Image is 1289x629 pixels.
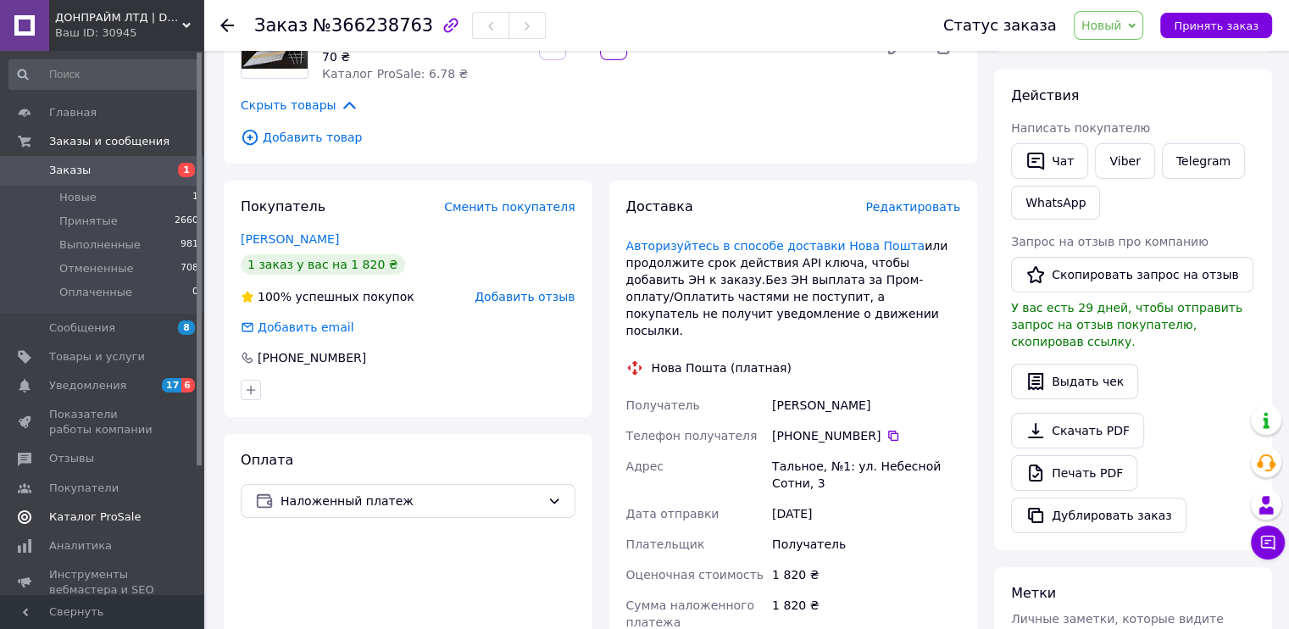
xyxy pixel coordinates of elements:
[49,451,94,466] span: Отзывы
[49,320,115,336] span: Сообщения
[1095,143,1154,179] a: Viber
[59,285,132,300] span: Оплаченные
[256,349,368,366] div: [PHONE_NUMBER]
[1011,257,1253,292] button: Скопировать запрос на отзыв
[49,378,126,393] span: Уведомления
[258,290,292,303] span: 100%
[769,559,964,590] div: 1 820 ₴
[241,452,293,468] span: Оплата
[1011,364,1138,399] button: Выдать чек
[254,15,308,36] span: Заказ
[59,214,118,229] span: Принятые
[49,407,157,437] span: Показатели работы компании
[49,567,157,598] span: Инструменты вебмастера и SEO
[241,232,339,246] a: [PERSON_NAME]
[49,538,112,554] span: Аналитика
[55,10,182,25] span: ДОНПРАЙМ ЛТД | DONPRIME
[1251,526,1285,559] button: Чат с покупателем
[239,319,356,336] div: Добавить email
[1011,87,1079,103] span: Действия
[49,481,119,496] span: Покупатели
[1011,413,1144,448] a: Скачать PDF
[1011,235,1208,248] span: Запрос на отзыв про компанию
[1162,143,1245,179] a: Telegram
[313,15,433,36] span: №366238763
[49,509,141,525] span: Каталог ProSale
[865,200,960,214] span: Редактировать
[220,17,234,34] div: Вернуться назад
[1174,19,1258,32] span: Принять заказ
[59,190,97,205] span: Новые
[241,198,325,214] span: Покупатель
[241,254,405,275] div: 1 заказ у вас на 1 820 ₴
[59,261,133,276] span: Отмененные
[1011,455,1137,491] a: Печать PDF
[475,290,575,303] span: Добавить отзыв
[49,349,145,365] span: Товары и услуги
[769,529,964,559] div: Получатель
[175,214,198,229] span: 2660
[8,59,200,90] input: Поиск
[281,492,541,510] span: Наложенный платеж
[647,359,796,376] div: Нова Пошта (платная)
[322,48,525,65] div: 70 ₴
[626,568,764,582] span: Оценочная стоимость
[49,163,91,178] span: Заказы
[943,17,1057,34] div: Статус заказа
[178,163,195,177] span: 1
[626,537,705,551] span: Плательщик
[256,319,356,336] div: Добавить email
[444,200,575,214] span: Сменить покупателя
[772,427,960,444] div: [PHONE_NUMBER]
[769,451,964,498] div: Тальное, №1: ул. Небесной Сотни, 3
[769,498,964,529] div: [DATE]
[178,320,195,335] span: 8
[626,198,693,214] span: Доставка
[626,507,720,520] span: Дата отправки
[181,261,198,276] span: 708
[181,378,195,392] span: 6
[1011,186,1100,220] a: WhatsApp
[1011,143,1088,179] button: Чат
[1081,19,1122,32] span: Новый
[1011,498,1186,533] button: Дублировать заказ
[241,96,358,114] span: Скрыть товары
[626,429,758,443] span: Телефон получателя
[322,67,468,81] span: Каталог ProSale: 6.78 ₴
[241,288,414,305] div: успешных покупок
[55,25,203,41] div: Ваш ID: 30945
[1011,301,1242,348] span: У вас есть 29 дней, чтобы отправить запрос на отзыв покупателю, скопировав ссылку.
[626,237,961,339] div: или продолжите срок действия АРІ ключа, чтобы добавить ЭН к заказу.Без ЭН выплата за Пром-оплату/...
[59,237,141,253] span: Выполненные
[626,239,925,253] a: Авторизуйтесь в способе доставки Нова Пошта
[626,459,664,473] span: Адрес
[626,598,754,629] span: Сумма наложенного платежа
[769,390,964,420] div: [PERSON_NAME]
[49,134,169,149] span: Заказы и сообщения
[626,398,700,412] span: Получатель
[181,237,198,253] span: 981
[1011,585,1056,601] span: Метки
[192,285,198,300] span: 0
[1011,121,1150,135] span: Написать покупателю
[49,105,97,120] span: Главная
[162,378,181,392] span: 17
[1160,13,1272,38] button: Принять заказ
[241,128,960,147] span: Добавить товар
[192,190,198,205] span: 1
